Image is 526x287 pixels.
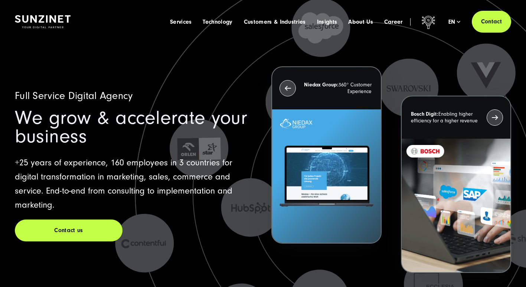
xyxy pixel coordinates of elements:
span: Full Service Digital Agency [15,90,133,102]
a: Insights [317,18,337,26]
img: SUNZINET Full Service Digital Agentur [15,15,71,28]
button: Niedax Group:360° Customer Experience Letztes Projekt von Niedax. Ein Laptop auf dem die Niedax W... [271,66,382,244]
a: Technology [203,18,232,26]
a: Contact us [15,220,122,241]
a: Services [170,18,192,26]
p: Enabling higher efficiency for a higher revenue [411,111,483,124]
a: About Us [348,18,373,26]
div: en [448,18,461,26]
p: +25 years of experience, 160 employees in 3 countries for digital transformation in marketing, sa... [15,156,255,212]
strong: Niedax Group: [304,82,339,88]
p: 360° Customer Experience [300,82,372,95]
a: Customers & Industries [244,18,306,26]
a: Career [384,18,403,26]
img: recent-project_BOSCH_2024-03 [402,139,510,272]
button: Bosch Digit:Enabling higher efficiency for a higher revenue recent-project_BOSCH_2024-03 [401,96,511,273]
img: Letztes Projekt von Niedax. Ein Laptop auf dem die Niedax Website geöffnet ist, auf blauem Hinter... [272,109,381,243]
span: We grow & accelerate your business [15,107,247,147]
a: Contact [472,11,511,33]
strong: Bosch Digit: [411,111,438,117]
